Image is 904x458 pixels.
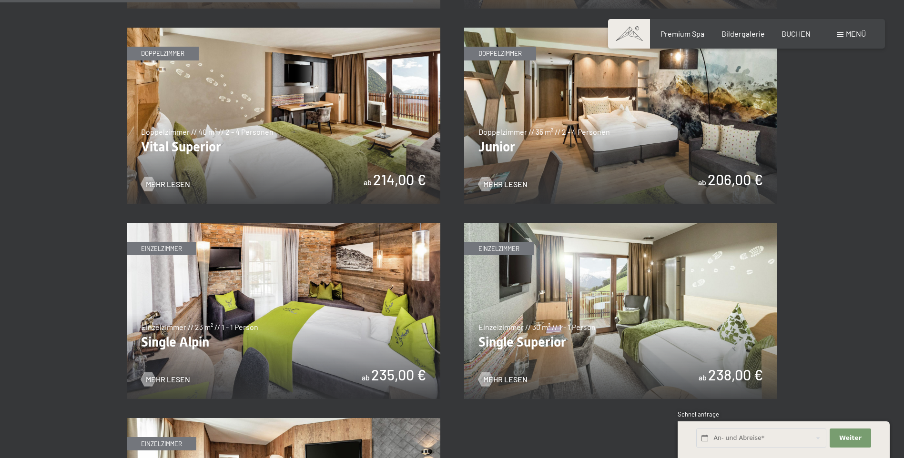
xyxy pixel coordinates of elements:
[464,223,778,399] img: Single Superior
[146,179,190,189] span: Mehr Lesen
[782,29,811,38] a: BUCHEN
[678,410,719,418] span: Schnellanfrage
[141,374,190,385] a: Mehr Lesen
[660,29,704,38] a: Premium Spa
[464,28,778,204] img: Junior
[127,28,440,34] a: Vital Superior
[464,28,778,34] a: Junior
[478,179,528,189] a: Mehr Lesen
[127,223,440,399] img: Single Alpin
[478,374,528,385] a: Mehr Lesen
[141,179,190,189] a: Mehr Lesen
[830,428,871,448] button: Weiter
[127,28,440,204] img: Vital Superior
[127,418,440,424] a: Single Relax
[846,29,866,38] span: Menü
[127,223,440,229] a: Single Alpin
[839,434,862,442] span: Weiter
[721,29,765,38] a: Bildergalerie
[146,374,190,385] span: Mehr Lesen
[483,179,528,189] span: Mehr Lesen
[483,374,528,385] span: Mehr Lesen
[464,223,778,229] a: Single Superior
